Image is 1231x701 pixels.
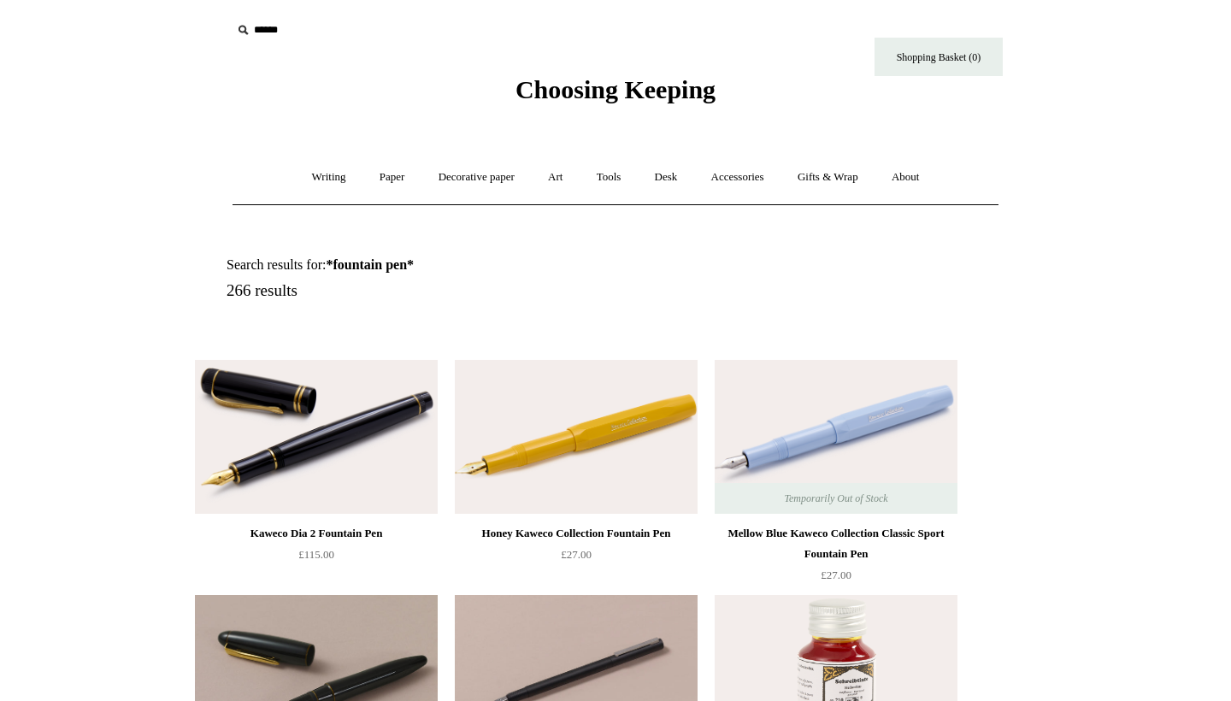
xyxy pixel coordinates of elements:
[515,75,716,103] span: Choosing Keeping
[227,281,635,301] h5: 266 results
[364,155,421,200] a: Paper
[195,360,438,514] a: Kaweco Dia 2 Fountain Pen Kaweco Dia 2 Fountain Pen
[876,155,935,200] a: About
[455,523,698,593] a: Honey Kaweco Collection Fountain Pen £27.00
[875,38,1003,76] a: Shopping Basket (0)
[423,155,530,200] a: Decorative paper
[199,523,433,544] div: Kaweco Dia 2 Fountain Pen
[459,523,693,544] div: Honey Kaweco Collection Fountain Pen
[767,483,904,514] span: Temporarily Out of Stock
[195,360,438,514] img: Kaweco Dia 2 Fountain Pen
[227,256,635,273] h1: Search results for:
[326,257,414,272] strong: *fountain pen*
[195,523,438,593] a: Kaweco Dia 2 Fountain Pen £115.00
[581,155,637,200] a: Tools
[719,523,953,564] div: Mellow Blue Kaweco Collection Classic Sport Fountain Pen
[696,155,780,200] a: Accessories
[533,155,578,200] a: Art
[455,360,698,514] a: Honey Kaweco Collection Fountain Pen Honey Kaweco Collection Fountain Pen
[515,89,716,101] a: Choosing Keeping
[455,360,698,514] img: Honey Kaweco Collection Fountain Pen
[715,360,957,514] img: Mellow Blue Kaweco Collection Classic Sport Fountain Pen
[715,360,957,514] a: Mellow Blue Kaweco Collection Classic Sport Fountain Pen Mellow Blue Kaweco Collection Classic Sp...
[715,523,957,593] a: Mellow Blue Kaweco Collection Classic Sport Fountain Pen £27.00
[821,568,851,581] span: £27.00
[561,548,592,561] span: £27.00
[639,155,693,200] a: Desk
[782,155,874,200] a: Gifts & Wrap
[298,548,334,561] span: £115.00
[297,155,362,200] a: Writing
